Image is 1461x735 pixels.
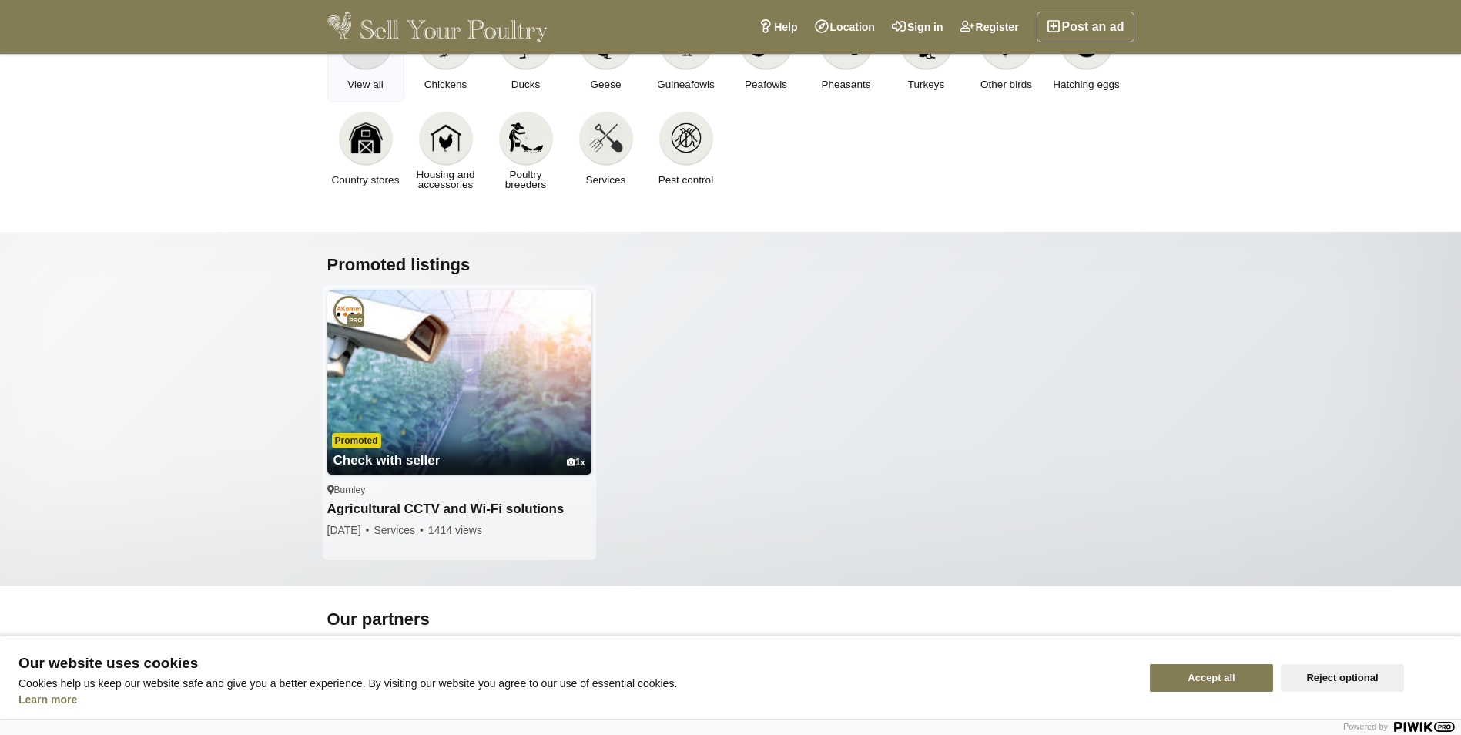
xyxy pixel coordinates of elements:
[407,106,484,198] a: Housing and accessories Housing and accessories
[374,524,425,536] span: Services
[568,10,645,102] a: Geese Geese
[327,424,591,475] a: Check with seller 1
[1037,12,1134,42] a: Post an ad
[327,524,371,536] span: [DATE]
[591,79,622,89] span: Geese
[429,121,463,155] img: Housing and accessories
[511,79,541,89] span: Ducks
[18,693,77,706] a: Learn more
[488,10,565,102] a: Ducks Ducks
[1343,722,1388,731] span: Powered by
[657,79,714,89] span: Guineafowls
[407,10,484,102] a: Chickens Chickens
[18,677,1131,690] p: Cookies help us keep our website safe and give you a better experience. By visiting our website y...
[669,121,703,155] img: Pest control
[908,79,945,89] span: Turkeys
[327,255,1134,275] h2: Promoted listings
[332,433,381,448] span: Promoted
[567,457,585,468] div: 1
[428,524,482,536] span: 1414 views
[509,121,543,155] img: Poultry breeders
[888,10,965,102] a: Turkeys Turkeys
[1048,10,1125,102] a: Hatching eggs Hatching eggs
[349,121,383,155] img: Country stores
[327,12,548,42] img: Sell Your Poultry
[822,79,871,89] span: Pheasants
[333,296,364,327] img: AKomm
[333,453,441,468] span: Check with seller
[424,79,467,89] span: Chickens
[327,609,430,629] span: Our partners
[327,10,404,102] a: View all
[1281,664,1404,692] button: Reject optional
[968,10,1045,102] a: Other birds Other birds
[347,79,383,89] span: View all
[1150,664,1273,692] button: Accept all
[586,175,626,185] span: Services
[648,106,725,198] a: Pest control Pest control
[952,12,1027,42] a: Register
[658,175,713,185] span: Pest control
[333,296,364,327] a: Pro
[327,502,591,518] a: Agricultural CCTV and Wi-Fi solutions
[589,121,623,155] img: Services
[1053,79,1119,89] span: Hatching eggs
[806,12,883,42] a: Location
[808,10,885,102] a: Pheasants Pheasants
[327,484,591,496] div: Burnley
[745,79,787,89] span: Peafowls
[980,79,1032,89] span: Other birds
[750,12,806,42] a: Help
[568,106,645,198] a: Services Services
[327,106,404,198] a: Country stores Country stores
[883,12,952,42] a: Sign in
[347,314,364,327] span: Professional member
[488,106,565,198] a: Poultry breeders Poultry breeders
[492,169,560,190] span: Poultry breeders
[728,10,805,102] a: Peafowls Peafowls
[332,175,400,185] span: Country stores
[18,656,1131,671] span: Our website uses cookies
[412,169,480,190] span: Housing and accessories
[648,10,725,102] a: Guineafowls Guineafowls
[327,290,591,475] img: Agricultural CCTV and Wi-Fi solutions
